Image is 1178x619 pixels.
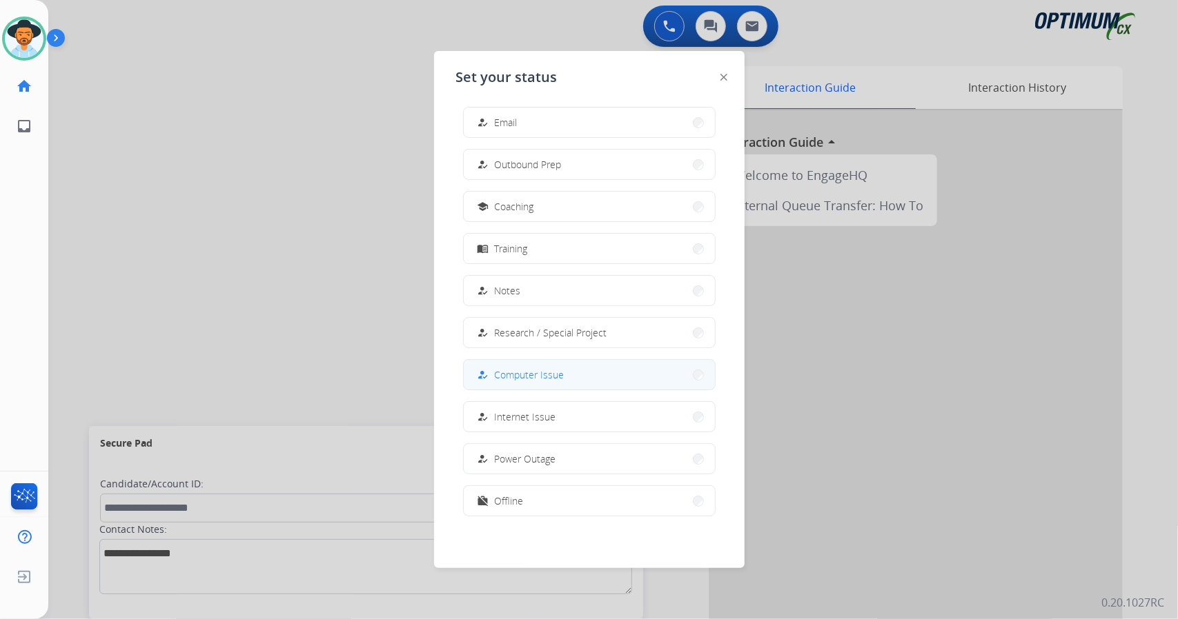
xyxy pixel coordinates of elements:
[5,19,43,58] img: avatar
[464,318,715,347] button: Research / Special Project
[1101,594,1164,611] p: 0.20.1027RC
[495,325,607,340] span: Research / Special Project
[477,285,489,296] mat-icon: how_to_reg
[477,411,489,423] mat-icon: how_to_reg
[464,192,715,221] button: Coaching
[495,367,565,382] span: Computer Issue
[477,201,489,212] mat-icon: school
[456,68,558,87] span: Set your status
[495,494,524,508] span: Offline
[464,360,715,389] button: Computer Issue
[720,74,727,81] img: close-button
[464,444,715,474] button: Power Outage
[16,78,32,94] mat-icon: home
[495,199,534,214] span: Coaching
[477,243,489,254] mat-icon: menu_book
[464,486,715,516] button: Offline
[477,159,489,170] mat-icon: how_to_reg
[477,327,489,338] mat-icon: how_to_reg
[495,451,556,466] span: Power Outage
[464,402,715,432] button: Internet Issue
[495,409,556,424] span: Internet Issue
[477,116,489,128] mat-icon: how_to_reg
[464,150,715,179] button: Outbound Prep
[464,234,715,263] button: Training
[477,495,489,507] mat-icon: work_off
[495,283,521,298] span: Notes
[495,241,528,256] span: Training
[16,118,32,134] mat-icon: inbox
[464,276,715,305] button: Notes
[495,115,518,130] span: Email
[464,108,715,137] button: Email
[495,157,562,172] span: Outbound Prep
[477,453,489,465] mat-icon: how_to_reg
[477,369,489,380] mat-icon: how_to_reg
